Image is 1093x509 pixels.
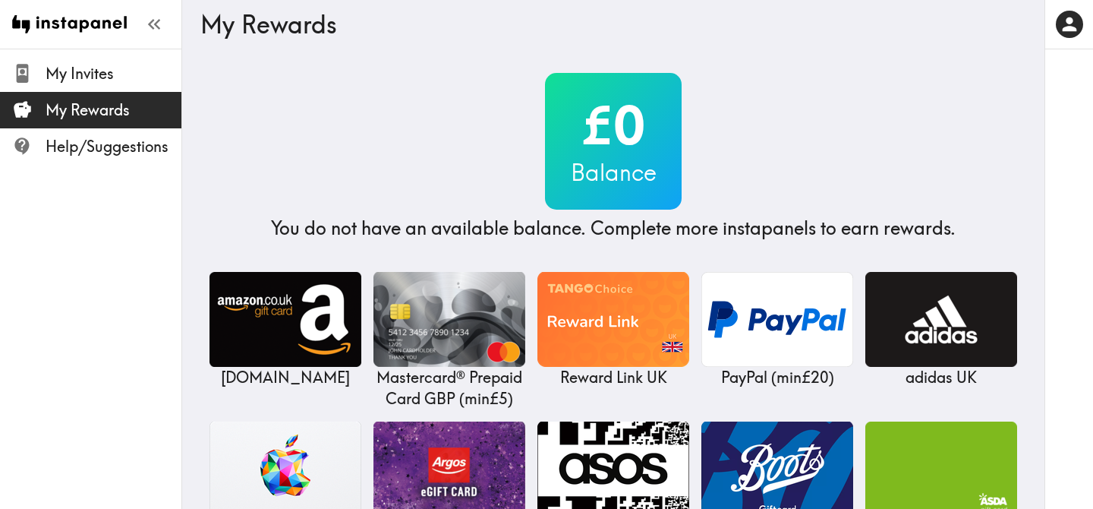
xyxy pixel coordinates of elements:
a: PayPalPayPal (min£20) [701,272,853,388]
a: Amazon.co.uk[DOMAIN_NAME] [209,272,361,388]
h3: My Rewards [200,10,1014,39]
img: PayPal [701,272,853,367]
p: Mastercard® Prepaid Card GBP ( min £5 ) [373,367,525,409]
h3: Balance [545,156,682,188]
img: Reward Link UK [537,272,689,367]
h2: £0 [545,94,682,156]
p: adidas UK [865,367,1017,388]
a: Mastercard® Prepaid Card GBPMastercard® Prepaid Card GBP (min£5) [373,272,525,409]
span: My Rewards [46,100,181,121]
p: Reward Link UK [537,367,689,388]
img: adidas UK [865,272,1017,367]
a: adidas UKadidas UK [865,272,1017,388]
span: Help/Suggestions [46,136,181,157]
img: Mastercard® Prepaid Card GBP [373,272,525,367]
a: Reward Link UKReward Link UK [537,272,689,388]
span: My Invites [46,63,181,84]
p: PayPal ( min £20 ) [701,367,853,388]
img: Amazon.co.uk [209,272,361,367]
h4: You do not have an available balance. Complete more instapanels to earn rewards. [271,216,956,242]
p: [DOMAIN_NAME] [209,367,361,388]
